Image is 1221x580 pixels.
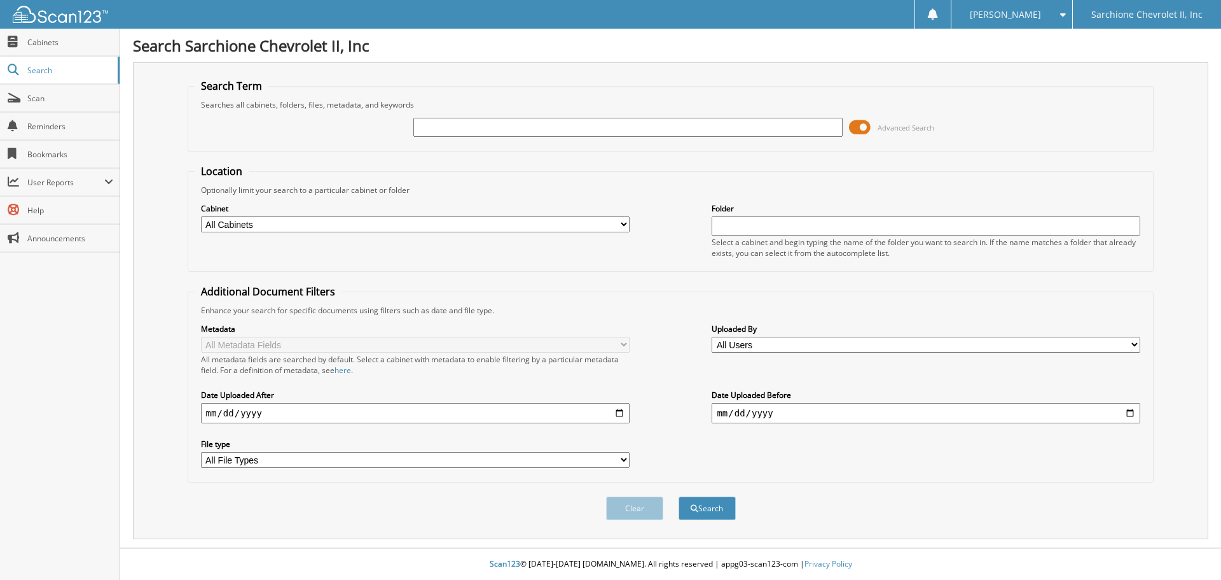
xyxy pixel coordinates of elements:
span: Bookmarks [27,149,113,160]
legend: Location [195,164,249,178]
label: Cabinet [201,203,630,214]
a: Privacy Policy [804,558,852,569]
input: end [712,403,1140,423]
input: start [201,403,630,423]
span: Reminders [27,121,113,132]
span: Advanced Search [878,123,934,132]
button: Search [679,497,736,520]
div: Optionally limit your search to a particular cabinet or folder [195,185,1147,195]
span: Scan [27,93,113,104]
label: Uploaded By [712,323,1140,334]
span: Help [27,205,113,216]
a: here [335,365,351,376]
label: Date Uploaded After [201,390,630,400]
div: © [DATE]-[DATE] [DOMAIN_NAME]. All rights reserved | appg03-scan123-com | [120,549,1221,580]
div: Select a cabinet and begin typing the name of the folder you want to search in. If the name match... [712,237,1140,258]
span: Sarchione Chevrolet II, Inc [1091,11,1203,18]
span: [PERSON_NAME] [970,11,1041,18]
legend: Search Term [195,79,268,93]
legend: Additional Document Filters [195,285,341,299]
div: Enhance your search for specific documents using filters such as date and file type. [195,305,1147,316]
label: Date Uploaded Before [712,390,1140,400]
span: Scan123 [490,558,520,569]
label: Folder [712,203,1140,214]
h1: Search Sarchione Chevrolet II, Inc [133,35,1208,56]
label: Metadata [201,323,630,334]
button: Clear [606,497,663,520]
div: All metadata fields are searched by default. Select a cabinet with metadata to enable filtering b... [201,354,630,376]
span: Cabinets [27,37,113,48]
img: scan123-logo-white.svg [13,6,108,23]
span: Search [27,65,111,76]
span: User Reports [27,177,104,188]
div: Searches all cabinets, folders, files, metadata, and keywords [195,99,1147,110]
label: File type [201,439,630,449]
span: Announcements [27,233,113,244]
